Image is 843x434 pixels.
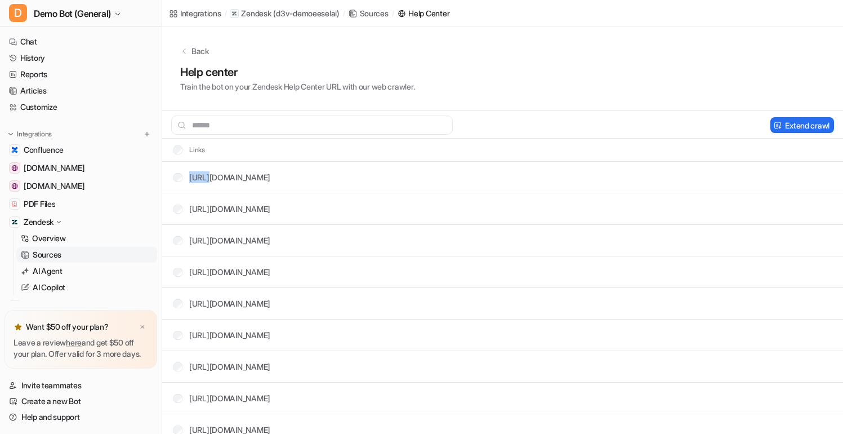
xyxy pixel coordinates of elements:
[143,130,151,138] img: menu_add.svg
[189,362,270,371] a: [URL][DOMAIN_NAME]
[770,117,834,133] button: Extend crawl
[5,129,55,140] button: Integrations
[230,8,339,19] a: Zendesk(d3v-demoeeselai)
[5,378,157,393] a: Invite teammates
[189,330,270,340] a: [URL][DOMAIN_NAME]
[11,201,18,207] img: PDF Files
[11,165,18,171] img: www.airbnb.com
[24,216,53,228] p: Zendesk
[11,147,18,153] img: Confluence
[66,338,82,347] a: here
[16,231,157,246] a: Overview
[24,180,84,192] span: [DOMAIN_NAME]
[26,321,109,333] p: Want $50 off your plan?
[33,249,61,260] p: Sources
[9,4,27,22] span: D
[14,337,148,360] p: Leave a review and get $50 off your plan. Offer valid for 3 more days.
[189,204,270,214] a: [URL][DOMAIN_NAME]
[408,7,449,19] div: Help Center
[164,143,206,157] th: Links
[5,83,157,99] a: Articles
[5,393,157,409] a: Create a new Bot
[24,162,84,174] span: [DOMAIN_NAME]
[33,265,63,277] p: AI Agent
[5,409,157,425] a: Help and support
[392,8,394,19] span: /
[5,34,157,50] a: Chat
[189,172,270,182] a: [URL][DOMAIN_NAME]
[24,300,59,311] p: Freshdesk
[5,160,157,176] a: www.airbnb.com[DOMAIN_NAME]
[5,178,157,194] a: www.atlassian.com[DOMAIN_NAME]
[225,8,227,19] span: /
[17,130,52,139] p: Integrations
[24,198,55,210] span: PDF Files
[11,219,18,225] img: Zendesk
[139,324,146,331] img: x
[16,247,157,263] a: Sources
[349,7,389,19] a: Sources
[191,45,209,57] p: Back
[189,393,270,403] a: [URL][DOMAIN_NAME]
[180,81,414,92] p: Train the bot on your Zendesk Help Center URL with our web crawler.
[180,7,221,19] div: Integrations
[11,183,18,189] img: www.atlassian.com
[14,322,23,331] img: star
[343,8,345,19] span: /
[241,8,271,19] p: Zendesk
[5,67,157,82] a: Reports
[5,99,157,115] a: Customize
[273,8,339,19] p: ( d3v-demoeeselai )
[169,7,221,19] a: Integrations
[32,233,66,244] p: Overview
[16,263,157,279] a: AI Agent
[189,267,270,277] a: [URL][DOMAIN_NAME]
[7,130,15,138] img: expand menu
[5,196,157,212] a: PDF FilesPDF Files
[180,64,414,81] h1: Help center
[189,299,270,308] a: [URL][DOMAIN_NAME]
[5,142,157,158] a: ConfluenceConfluence
[5,50,157,66] a: History
[16,280,157,295] a: AI Copilot
[33,282,65,293] p: AI Copilot
[189,236,270,245] a: [URL][DOMAIN_NAME]
[24,144,64,156] span: Confluence
[34,6,111,21] span: Demo Bot (General)
[360,7,389,19] div: Sources
[397,7,449,19] a: Help Center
